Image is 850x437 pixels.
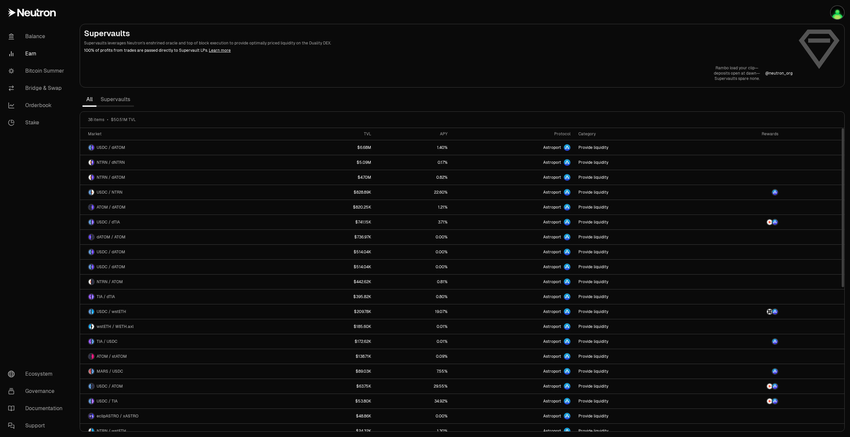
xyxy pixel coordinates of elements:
[80,230,288,244] a: dATOM LogoATOM LogodATOM / ATOM
[288,349,375,364] a: $138.71K
[765,71,793,76] p: @ neutron_org
[772,369,778,374] img: ASTRO Logo
[452,379,574,394] a: Astroport
[92,175,94,180] img: dATOM Logo
[288,394,375,408] a: $53.80K
[701,394,783,408] a: NTRN LogoASTRO Logo
[3,45,72,62] a: Earn
[288,230,375,244] a: $736.97K
[767,384,772,389] img: NTRN Logo
[97,294,115,299] span: TIA / dTIA
[92,384,94,389] img: ATOM Logo
[92,234,94,240] img: ATOM Logo
[92,205,94,210] img: dATOM Logo
[92,160,94,165] img: dNTRN Logo
[772,384,778,389] img: ASTRO Logo
[375,155,452,170] a: 0.17%
[97,324,133,329] span: wstETH / WETH.axl
[89,145,91,150] img: USDC Logo
[767,309,772,314] img: AXL Logo
[92,219,94,225] img: dTIA Logo
[452,215,574,229] a: Astroport
[375,260,452,274] a: 0.00%
[375,245,452,259] a: 0.00%
[80,334,288,349] a: TIA LogoUSDC LogoTIA / USDC
[97,309,126,314] span: USDC / wstETH
[574,170,701,185] a: Provide liquidity
[97,205,126,210] span: ATOM / dATOM
[772,190,778,195] img: ASTRO Logo
[89,219,91,225] img: USDC Logo
[97,384,123,389] span: USDC / ATOM
[543,160,561,165] span: Astroport
[3,365,72,383] a: Ecosystem
[574,319,701,334] a: Provide liquidity
[92,279,94,284] img: ATOM Logo
[92,145,94,150] img: dATOM Logo
[92,369,94,374] img: USDC Logo
[543,294,561,299] span: Astroport
[288,334,375,349] a: $172.62K
[92,399,94,404] img: TIA Logo
[452,140,574,155] a: Astroport
[89,399,91,404] img: USDC Logo
[574,364,701,379] a: Provide liquidity
[543,190,561,195] span: Astroport
[80,140,288,155] a: USDC LogodATOM LogoUSDC / dATOM
[543,145,561,150] span: Astroport
[3,97,72,114] a: Orderbook
[80,349,288,364] a: ATOM LogostATOM LogoATOM / stATOM
[92,428,94,434] img: wstETH Logo
[714,65,760,71] p: Rambo load your clip—
[97,369,123,374] span: MARS / USDC
[375,379,452,394] a: 29.55%
[92,294,94,299] img: dTIA Logo
[574,409,701,423] a: Provide liquidity
[543,264,561,270] span: Astroport
[80,155,288,170] a: NTRN LogodNTRN LogoNTRN / dNTRN
[84,28,793,39] h2: Supervaults
[111,117,136,122] span: $50.51M TVL
[288,155,375,170] a: $5.09M
[375,394,452,408] a: 34.92%
[80,409,288,423] a: eclipASTRO LogoxASTRO LogoeclipASTRO / xASTRO
[3,114,72,131] a: Stake
[452,334,574,349] a: Astroport
[288,200,375,215] a: $820.25K
[3,383,72,400] a: Governance
[97,264,125,270] span: USDC / dATOM
[574,140,701,155] a: Provide liquidity
[89,190,91,195] img: USDC Logo
[89,234,91,240] img: dATOM Logo
[97,428,126,434] span: NTRN / wstETH
[80,245,288,259] a: USDC LogodATOM LogoUSDC / dATOM
[92,324,94,329] img: WETH.axl Logo
[772,399,778,404] img: ASTRO Logo
[80,379,288,394] a: USDC LogoATOM LogoUSDC / ATOM
[574,394,701,408] a: Provide liquidity
[288,379,375,394] a: $63.75K
[288,215,375,229] a: $741.15K
[97,219,120,225] span: USDC / dTIA
[97,413,138,419] span: eclipASTRO / xASTRO
[452,349,574,364] a: Astroport
[831,6,844,19] img: Jay Keplr
[772,309,778,314] img: ASTRO Logo
[452,409,574,423] a: Astroport
[288,409,375,423] a: $48.86K
[772,219,778,225] img: ASTRO Logo
[89,324,91,329] img: wstETH Logo
[89,249,91,255] img: USDC Logo
[97,234,126,240] span: dATOM / ATOM
[543,175,561,180] span: Astroport
[574,215,701,229] a: Provide liquidity
[574,185,701,200] a: Provide liquidity
[375,304,452,319] a: 19.07%
[375,185,452,200] a: 22.60%
[701,185,783,200] a: ASTRO Logo
[767,219,772,225] img: NTRN Logo
[452,364,574,379] a: Astroport
[288,275,375,289] a: $442.62K
[574,230,701,244] a: Provide liquidity
[543,399,561,404] span: Astroport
